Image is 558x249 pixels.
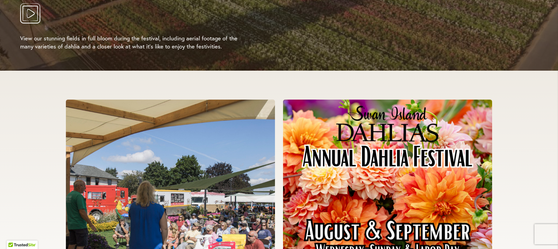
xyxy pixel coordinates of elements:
button: Play Video [20,3,550,24]
p: View our stunning fields in full bloom during the festival, including aerial footage of the many ... [20,34,243,50]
